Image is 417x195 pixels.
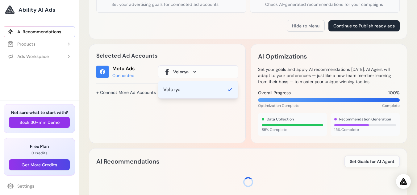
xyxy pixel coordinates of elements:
[4,51,75,62] button: Ads Workspace
[258,90,291,96] span: Overall Progress
[9,159,70,170] button: Get More Credits
[5,5,74,15] a: Ability AI Ads
[258,51,307,61] h2: AI Optimizations
[339,117,391,122] span: Recommendation Generation
[158,65,238,78] button: Velorya
[396,174,411,189] div: Open Intercom Messenger
[7,53,49,59] div: Ads Workspace
[262,127,323,132] span: 85% Complete
[96,156,159,166] h2: AI Recommendations
[382,103,400,108] span: Complete
[96,51,238,60] h2: Selected Ad Accounts
[265,1,383,7] p: Check AI-generated recommendations for your campaigns
[111,1,219,7] p: Set your advertising goals for connected ad accounts
[9,143,70,149] h3: Free Plan
[350,158,394,165] span: Set Goals for AI Agent
[112,65,135,72] div: Meta Ads
[344,156,400,167] button: Set Goals for AI Agent
[258,103,299,108] span: Optimization Complete
[112,72,135,79] div: Connected
[287,20,325,32] button: Hide to Menu
[9,109,70,116] h3: Not sure what to start with?
[4,39,75,50] button: Products
[173,69,189,75] span: Velorya
[9,117,70,128] button: Book 30-min Demo
[388,90,400,96] span: 100%
[7,41,35,47] div: Products
[163,86,181,93] div: Velorya
[328,20,400,31] button: Continue to Publish ready ads
[4,181,75,192] a: Settings
[9,151,70,156] p: 0 credits
[334,127,396,132] span: 15% Complete
[96,87,156,98] a: + Connect More Ad Accounts
[19,6,55,14] span: Ability AI Ads
[258,66,400,85] p: Set your goals and apply AI recommendations [DATE]. AI Agent will adapt to your preferences — jus...
[267,117,294,122] span: Data Collection
[4,26,75,37] a: AI Recommendations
